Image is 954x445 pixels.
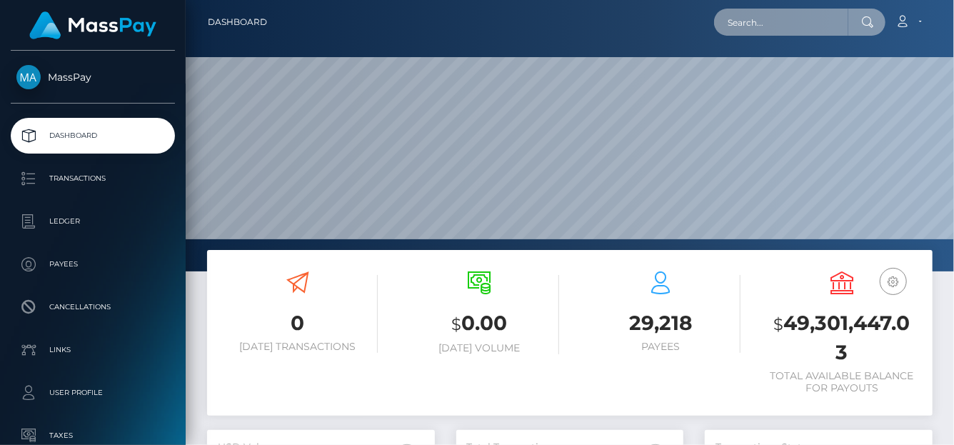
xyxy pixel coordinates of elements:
a: Links [11,332,175,368]
h6: Payees [581,341,740,353]
a: Cancellations [11,289,175,325]
h6: [DATE] Volume [399,342,559,354]
a: Transactions [11,161,175,196]
h6: Total Available Balance for Payouts [762,370,922,394]
p: User Profile [16,382,169,404]
p: Links [16,339,169,361]
h3: 49,301,447.03 [762,309,922,366]
a: Payees [11,246,175,282]
p: Dashboard [16,125,169,146]
a: Dashboard [11,118,175,154]
a: Dashboard [208,7,267,37]
p: Payees [16,254,169,275]
p: Ledger [16,211,169,232]
small: $ [774,314,784,334]
img: MassPay Logo [29,11,156,39]
span: MassPay [11,71,175,84]
h3: 0 [218,309,378,337]
p: Transactions [16,168,169,189]
p: Cancellations [16,296,169,318]
small: $ [451,314,461,334]
a: User Profile [11,375,175,411]
h3: 0.00 [399,309,559,339]
img: MassPay [16,65,41,89]
input: Search... [714,9,848,36]
h3: 29,218 [581,309,740,337]
h6: [DATE] Transactions [218,341,378,353]
a: Ledger [11,204,175,239]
